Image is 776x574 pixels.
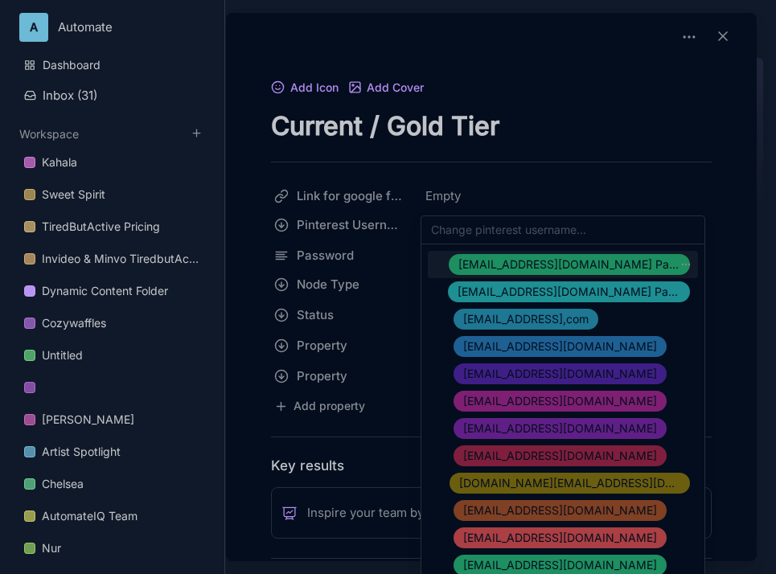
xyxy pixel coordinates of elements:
span: [EMAIL_ADDRESS][DOMAIN_NAME] Pass : 13524Furtraders [458,255,680,274]
span: [EMAIL_ADDRESS][DOMAIN_NAME] [463,392,657,411]
span: [EMAIL_ADDRESS][DOMAIN_NAME] [463,364,657,383]
input: Change pinterest username... [421,216,704,244]
span: [EMAIL_ADDRESS][DOMAIN_NAME] [463,419,657,438]
span: [DOMAIN_NAME][EMAIL_ADDRESS][DOMAIN_NAME] [459,474,680,493]
span: [EMAIL_ADDRESS][DOMAIN_NAME] [463,501,657,520]
span: [EMAIL_ADDRESS][DOMAIN_NAME] [463,446,657,465]
span: [EMAIL_ADDRESS][DOMAIN_NAME] Pass : 13524Furtraders@ [458,282,680,301]
span: [EMAIL_ADDRESS],com [463,310,589,329]
span: [EMAIL_ADDRESS][DOMAIN_NAME] [463,528,657,547]
span: [EMAIL_ADDRESS][DOMAIN_NAME] [463,337,657,356]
